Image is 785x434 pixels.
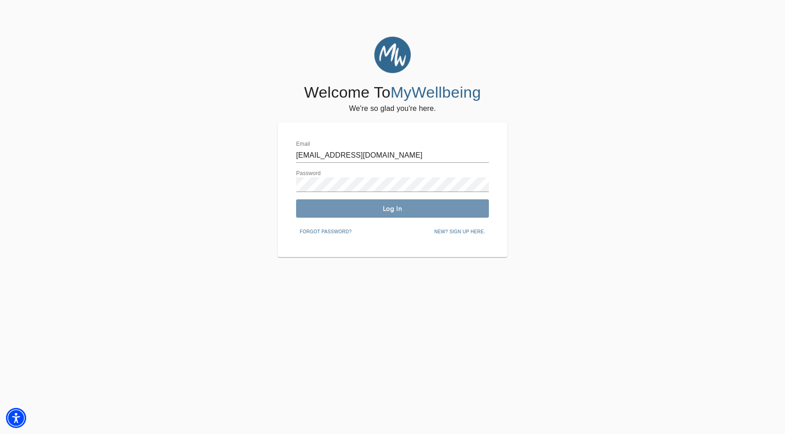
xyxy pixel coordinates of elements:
label: Password [296,171,321,176]
div: Accessibility Menu [6,408,26,428]
h4: Welcome To [304,83,481,102]
h6: We're so glad you're here. [349,102,436,115]
a: Forgot password? [296,227,355,235]
button: Log In [296,199,489,218]
span: Forgot password? [300,228,352,236]
label: Email [296,142,310,147]
span: Log In [300,204,485,213]
span: New? Sign up here. [434,228,485,236]
button: New? Sign up here. [431,225,489,239]
button: Forgot password? [296,225,355,239]
img: MyWellbeing [374,37,411,73]
span: MyWellbeing [391,83,481,101]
